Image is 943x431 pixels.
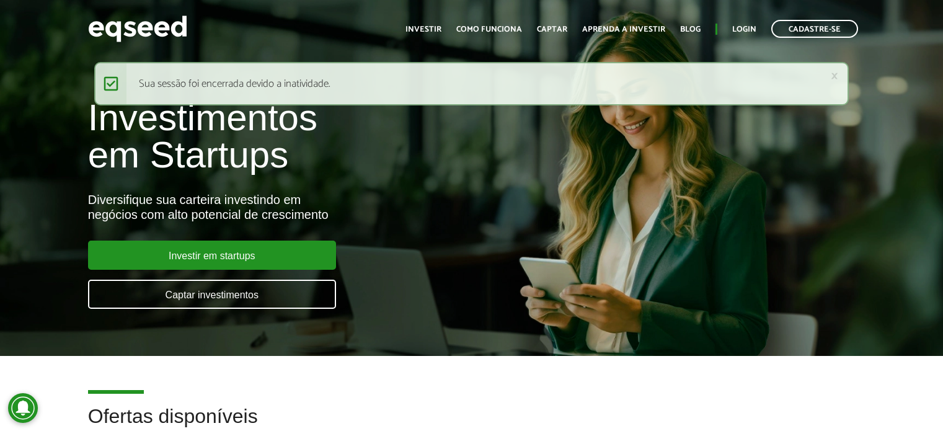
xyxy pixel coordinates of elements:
[88,192,541,222] div: Diversifique sua carteira investindo em negócios com alto potencial de crescimento
[88,280,336,309] a: Captar investimentos
[405,25,441,33] a: Investir
[680,25,701,33] a: Blog
[831,69,838,82] a: ×
[537,25,567,33] a: Captar
[456,25,522,33] a: Como funciona
[88,99,541,174] h1: Investimentos em Startups
[88,241,336,270] a: Investir em startups
[88,12,187,45] img: EqSeed
[771,20,858,38] a: Cadastre-se
[94,62,849,105] div: Sua sessão foi encerrada devido a inatividade.
[582,25,665,33] a: Aprenda a investir
[732,25,756,33] a: Login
